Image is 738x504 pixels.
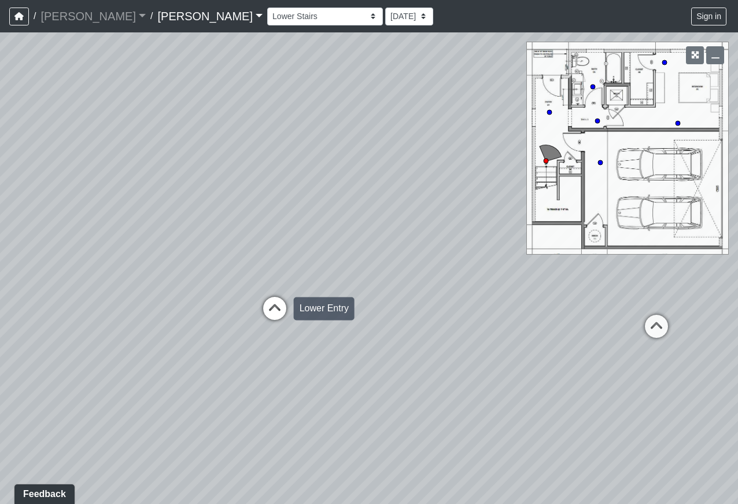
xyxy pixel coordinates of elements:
span: / [146,5,157,28]
a: [PERSON_NAME] [157,5,263,28]
button: Sign in [691,8,726,25]
span: / [29,5,40,28]
a: [PERSON_NAME] [40,5,146,28]
div: Lower Entry [294,297,355,320]
iframe: Ybug feedback widget [9,481,80,504]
